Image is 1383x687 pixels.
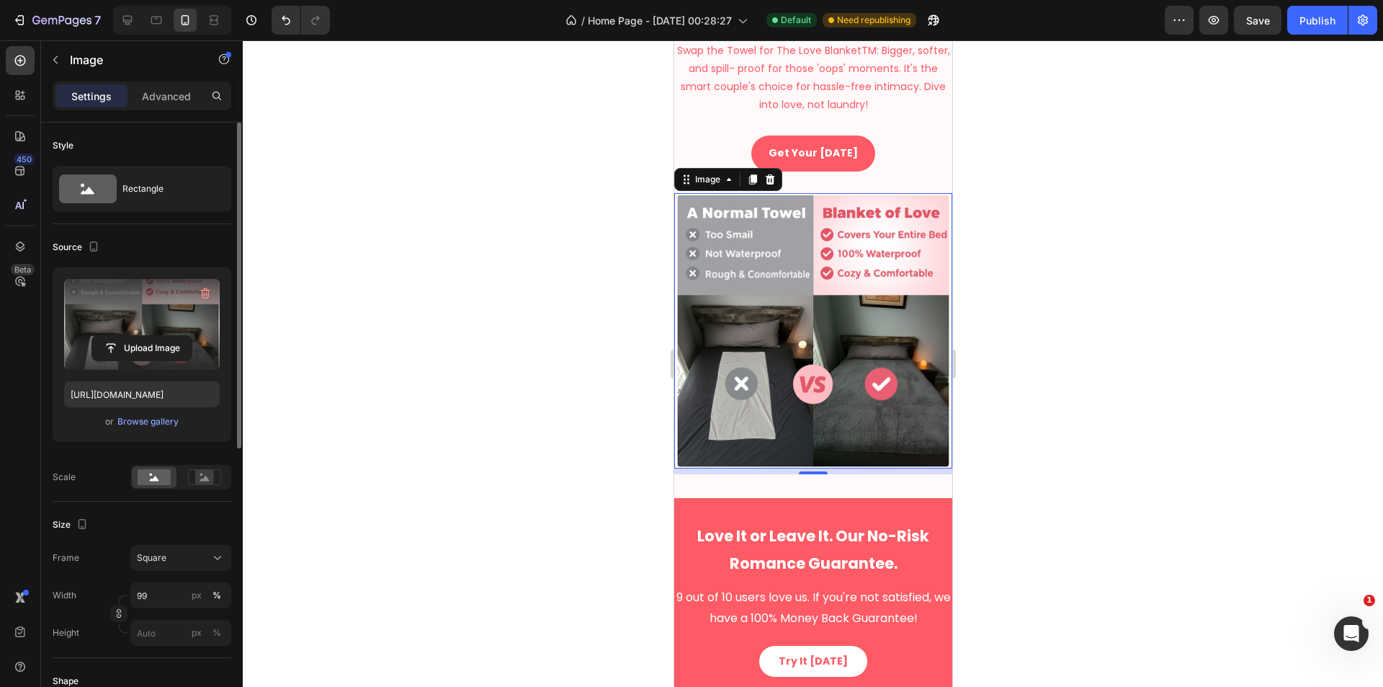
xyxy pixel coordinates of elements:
input: px% [130,620,231,646]
div: % [212,626,221,639]
p: Settings [71,89,112,104]
iframe: Intercom live chat [1334,616,1369,651]
span: Save [1246,14,1270,27]
label: Width [53,589,76,602]
div: Scale [53,471,76,484]
button: Upload Image [91,335,192,361]
span: Need republishing [837,14,910,27]
span: Home Page - [DATE] 00:28:27 [588,13,732,28]
span: Default [781,14,811,27]
span: / [581,13,585,28]
iframe: Design area [674,40,952,687]
p: Image [70,51,192,68]
p: 7 [94,12,101,29]
button: % [188,624,205,642]
button: Browse gallery [117,415,179,429]
span: 1 [1364,595,1375,606]
div: Style [53,139,73,152]
button: Square [130,545,231,571]
div: Size [53,515,91,535]
span: Square [137,551,166,564]
button: Save [1234,6,1281,35]
div: % [212,589,221,602]
input: px% [130,582,231,608]
div: Publish [1299,13,1335,28]
button: Publish [1287,6,1348,35]
p: Advanced [142,89,191,104]
button: px [208,587,225,604]
div: px [192,589,202,602]
div: px [192,626,202,639]
div: Browse gallery [117,415,179,428]
div: Undo/Redo [272,6,330,35]
button: px [208,624,225,642]
label: Frame [53,551,79,564]
button: % [188,587,205,604]
div: Beta [11,264,35,275]
div: 450 [14,154,35,165]
button: 7 [6,6,107,35]
div: Rectangle [122,172,210,205]
input: https://example.com/image.jpg [64,381,220,407]
span: or [105,413,114,430]
div: Source [53,238,102,257]
label: Height [53,626,79,639]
